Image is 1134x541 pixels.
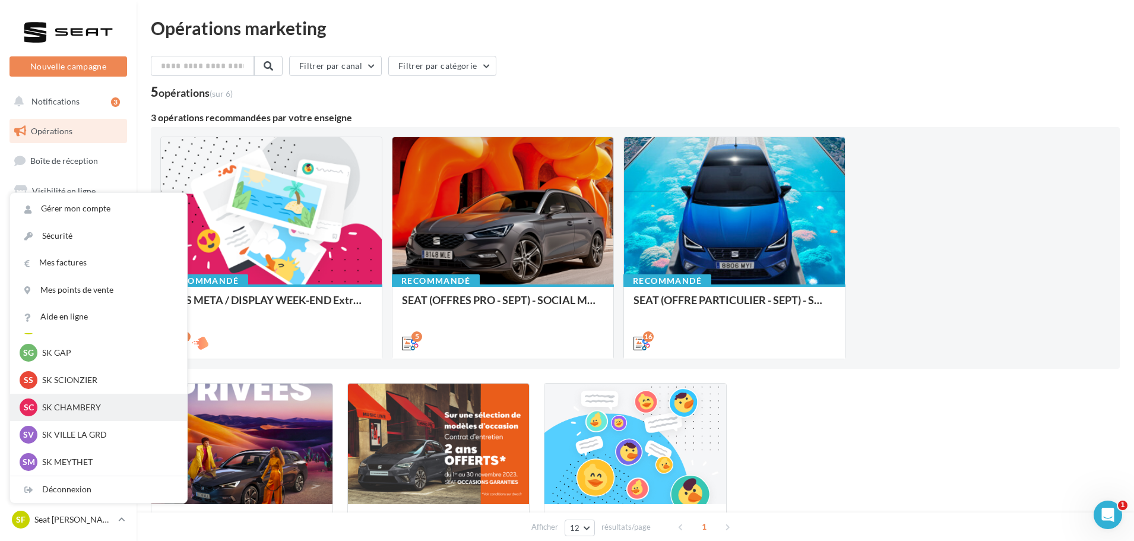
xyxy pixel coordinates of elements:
span: 1 [1118,501,1127,510]
p: SK CHAMBERY [42,401,173,413]
a: Calendrier [7,297,129,322]
div: 3 [111,97,120,107]
span: SG [23,347,34,359]
span: Visibilité en ligne [32,186,96,196]
span: résultats/page [601,521,651,533]
a: Médiathèque [7,267,129,292]
a: Campagnes [7,208,129,233]
a: PLV et print personnalisable [7,326,129,361]
div: Opérations marketing [151,19,1120,37]
span: SS [24,374,33,386]
div: SEAT (OFFRES PRO - SEPT) - SOCIAL MEDIA [402,294,604,318]
button: 12 [565,520,595,536]
p: SK MEYTHET [42,456,173,468]
div: Recommandé [623,274,711,287]
button: Notifications 3 [7,89,125,114]
div: 16 [643,331,654,342]
div: 5 [151,86,233,99]
div: SEAT (OFFRE PARTICULIER - SEPT) - SOCIAL MEDIA [633,294,835,318]
button: Nouvelle campagne [9,56,127,77]
button: Filtrer par canal [289,56,382,76]
div: ADS META / DISPLAY WEEK-END Extraordinaire (JPO) Septembre 2025 [170,294,372,318]
a: Campagnes DataOnDemand [7,366,129,401]
span: Boîte de réception [30,156,98,166]
span: SM [23,456,35,468]
a: SF Seat [PERSON_NAME] [9,508,127,531]
a: Sécurité [10,223,187,249]
div: Déconnexion [10,476,187,503]
span: (sur 6) [210,88,233,99]
p: SK GAP [42,347,173,359]
span: Afficher [531,521,558,533]
div: opérations [159,87,233,98]
a: Mes points de vente [10,277,187,303]
span: SC [24,401,34,413]
a: Visibilité en ligne [7,179,129,204]
span: SF [16,514,26,526]
button: Filtrer par catégorie [388,56,496,76]
a: Boîte de réception [7,148,129,173]
p: SK VILLE LA GRD [42,429,173,441]
div: 3 opérations recommandées par votre enseigne [151,113,1120,122]
span: 1 [695,517,714,536]
p: Seat [PERSON_NAME] [34,514,113,526]
iframe: Intercom live chat [1094,501,1122,529]
a: Aide en ligne [10,303,187,330]
a: Contacts [7,238,129,262]
span: SV [23,429,34,441]
p: SK SCIONZIER [42,374,173,386]
div: Recommandé [392,274,480,287]
span: 12 [570,523,580,533]
span: Opérations [31,126,72,136]
a: Gérer mon compte [10,195,187,222]
a: Opérations [7,119,129,144]
div: Recommandé [160,274,248,287]
a: Mes factures [10,249,187,276]
span: Notifications [31,96,80,106]
div: 5 [411,331,422,342]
